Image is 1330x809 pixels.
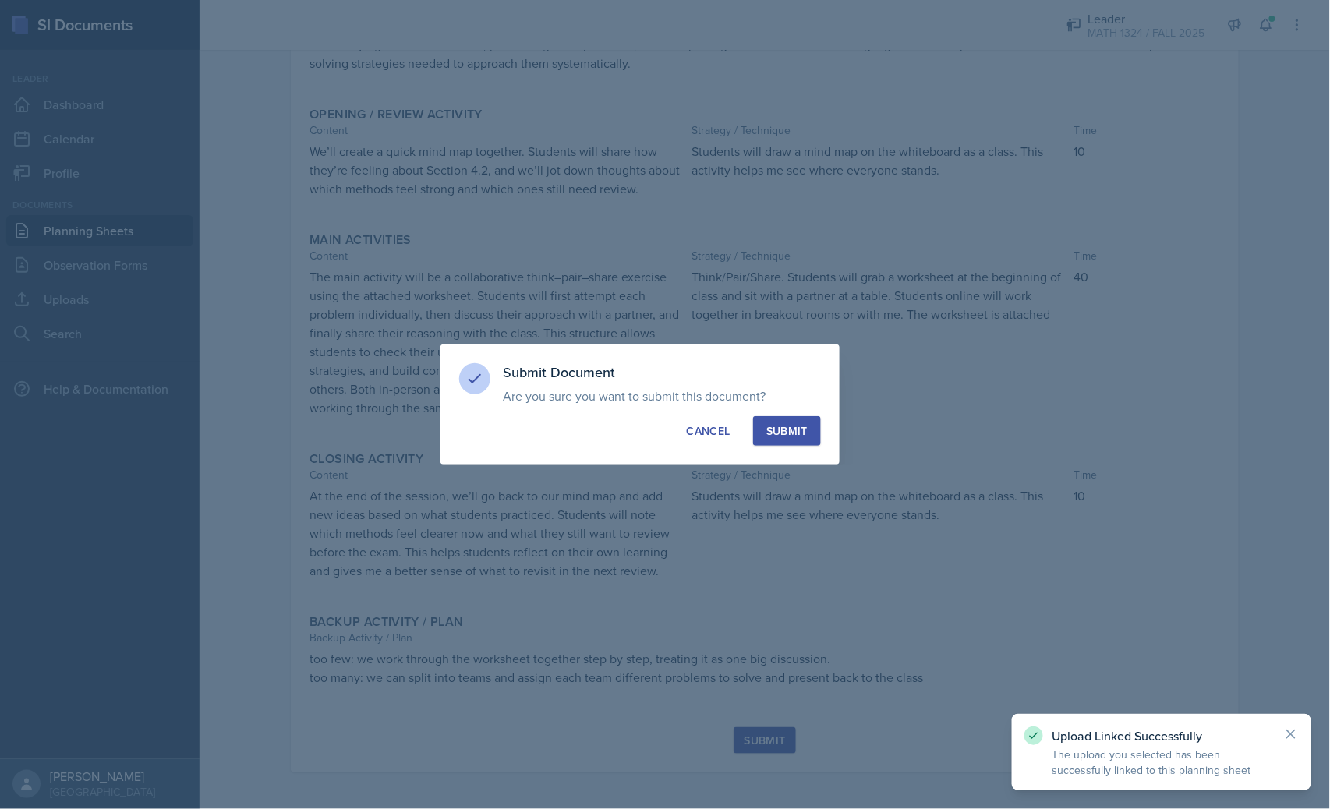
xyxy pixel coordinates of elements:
p: Upload Linked Successfully [1052,728,1271,744]
p: The upload you selected has been successfully linked to this planning sheet [1052,747,1271,778]
div: Cancel [687,423,730,439]
button: Cancel [674,416,744,446]
h3: Submit Document [503,363,821,382]
div: Submit [766,423,808,439]
button: Submit [753,416,821,446]
p: Are you sure you want to submit this document? [503,388,821,404]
